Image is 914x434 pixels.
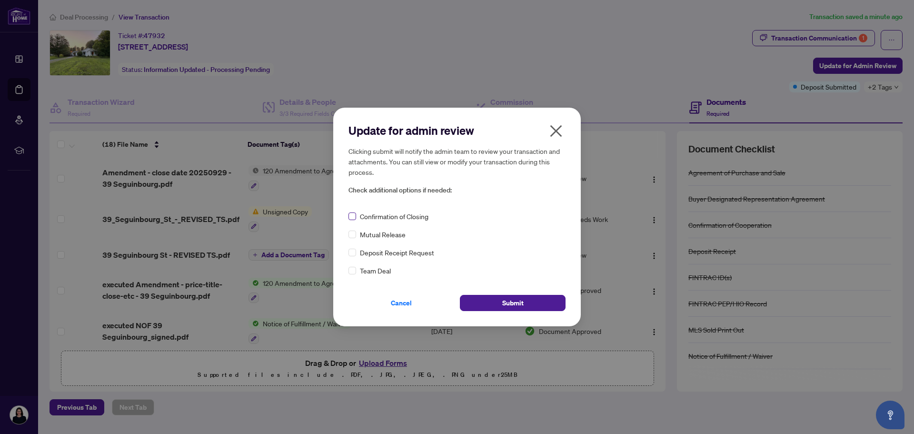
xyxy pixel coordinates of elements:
button: Cancel [348,295,454,311]
span: Confirmation of Closing [360,211,428,222]
span: Mutual Release [360,229,406,240]
span: Submit [502,295,524,311]
h2: Update for admin review [348,123,566,138]
h5: Clicking submit will notify the admin team to review your transaction and attachments. You can st... [348,146,566,177]
button: Open asap [876,401,904,429]
span: close [548,123,564,139]
span: Cancel [391,295,412,311]
span: Check additional options if needed: [348,185,566,196]
span: Team Deal [360,265,391,276]
span: Deposit Receipt Request [360,247,434,258]
button: Submit [460,295,566,311]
